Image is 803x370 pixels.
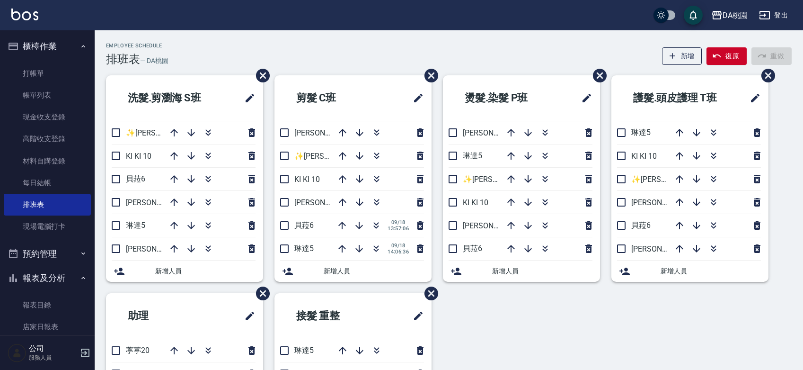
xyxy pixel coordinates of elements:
h2: 洗髮.剪瀏海 S班 [114,81,227,115]
a: 每日結帳 [4,172,91,194]
span: 刪除班表 [249,62,271,90]
span: 新增人員 [492,266,592,276]
span: 貝菈6 [126,174,145,183]
a: 現場電腦打卡 [4,216,91,237]
span: ✨[PERSON_NAME][PERSON_NAME] ✨16 [463,175,606,184]
img: Logo [11,9,38,20]
span: 刪除班表 [417,280,440,307]
span: 琳達5 [463,151,482,160]
a: 打帳單 [4,63,91,84]
a: 現金收支登錄 [4,106,91,128]
span: 09/18 [388,243,409,249]
h5: 公司 [29,344,77,353]
span: 修改班表的標題 [575,87,592,109]
span: 琳達5 [294,346,314,355]
a: 帳單列表 [4,84,91,106]
h2: 護髮.頭皮護理 T班 [619,81,737,115]
span: KI KI 10 [631,152,657,161]
span: [PERSON_NAME]3 [631,244,692,253]
span: 09/18 [388,219,409,226]
span: 貝菈6 [631,221,651,230]
span: 刪除班表 [417,62,440,90]
button: 登出 [755,7,792,24]
span: [PERSON_NAME]8 [463,128,524,137]
p: 服務人員 [29,353,77,362]
span: 琳達5 [294,244,314,253]
button: 報表及分析 [4,266,91,290]
span: KI KI 10 [294,175,320,184]
button: save [684,6,703,25]
span: 修改班表的標題 [238,87,256,109]
button: 預約管理 [4,242,91,266]
span: 琳達5 [631,128,651,137]
span: 修改班表的標題 [744,87,761,109]
img: Person [8,343,26,362]
div: DA桃園 [723,9,748,21]
button: 復原 [706,47,747,65]
h2: 燙髮.染髮 P班 [450,81,559,115]
span: 修改班表的標題 [407,87,424,109]
span: [PERSON_NAME]3 [126,198,187,207]
span: 刪除班表 [249,280,271,307]
div: 新增人員 [443,261,600,282]
span: ✨[PERSON_NAME][PERSON_NAME] ✨16 [126,128,269,137]
span: 刪除班表 [586,62,608,90]
span: 修改班表的標題 [238,305,256,327]
div: 新增人員 [274,261,432,282]
span: 琳達5 [126,221,145,230]
span: [PERSON_NAME]8 [294,198,355,207]
span: ✨[PERSON_NAME][PERSON_NAME] ✨16 [631,175,774,184]
span: ✨[PERSON_NAME][PERSON_NAME] ✨16 [294,152,437,161]
span: 新增人員 [155,266,256,276]
a: 店家日報表 [4,316,91,338]
span: 刪除班表 [754,62,777,90]
span: 葶葶20 [126,346,150,355]
button: 新增 [662,47,702,65]
a: 材料自購登錄 [4,150,91,172]
span: [PERSON_NAME]8 [126,244,187,253]
span: KI KI 10 [463,198,488,207]
a: 高階收支登錄 [4,128,91,150]
span: 新增人員 [661,266,761,276]
span: [PERSON_NAME]3 [294,128,355,137]
span: 修改班表的標題 [407,305,424,327]
h2: Employee Schedule [106,43,168,49]
h6: — DA桃園 [140,56,168,66]
span: 13:57:06 [388,226,409,232]
span: 14:06:36 [388,249,409,255]
span: [PERSON_NAME]3 [463,221,524,230]
h3: 排班表 [106,53,140,66]
span: [PERSON_NAME]8 [631,198,692,207]
h2: 剪髮 C班 [282,81,379,115]
span: 貝菈6 [463,244,482,253]
div: 新增人員 [611,261,768,282]
h2: 助理 [114,299,201,333]
button: DA桃園 [707,6,751,25]
div: 新增人員 [106,261,263,282]
button: 櫃檯作業 [4,34,91,59]
span: KI KI 10 [126,152,151,161]
a: 排班表 [4,194,91,216]
span: 新增人員 [324,266,424,276]
h2: 接髮 重整 [282,299,380,333]
span: 貝菈6 [294,221,314,230]
a: 報表目錄 [4,294,91,316]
